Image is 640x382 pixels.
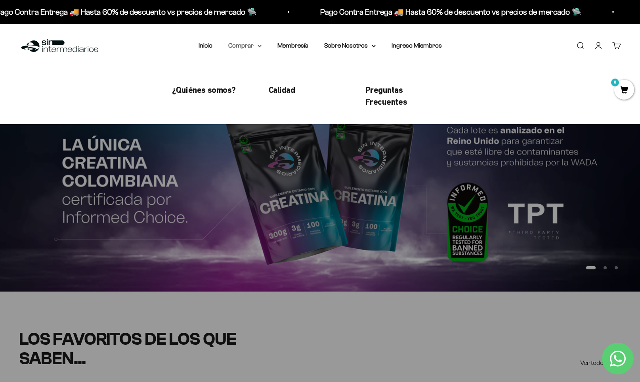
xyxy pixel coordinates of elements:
span: Preguntas Frecuentes [365,85,407,107]
summary: Comprar [228,40,262,51]
span: Calidad [269,85,295,95]
a: Ver todos [580,358,621,368]
span: ¿Quiénes somos? [172,85,236,95]
a: ¿Quiénes somos? [172,84,236,96]
a: 0 [614,86,634,95]
a: Membresía [277,42,308,49]
a: Calidad [269,84,295,96]
p: Pago Contra Entrega 🚚 Hasta 60% de descuento vs precios de mercado 🛸 [263,6,524,18]
mark: 0 [610,78,620,87]
summary: Sobre Nosotros [324,40,376,51]
a: Preguntas Frecuentes [365,84,437,109]
a: Ingreso Miembros [392,42,442,49]
a: Inicio [199,42,212,49]
span: Ver todos [580,358,607,368]
split-lines: LOS FAVORITOS DE LOS QUE SABEN... [19,329,236,368]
